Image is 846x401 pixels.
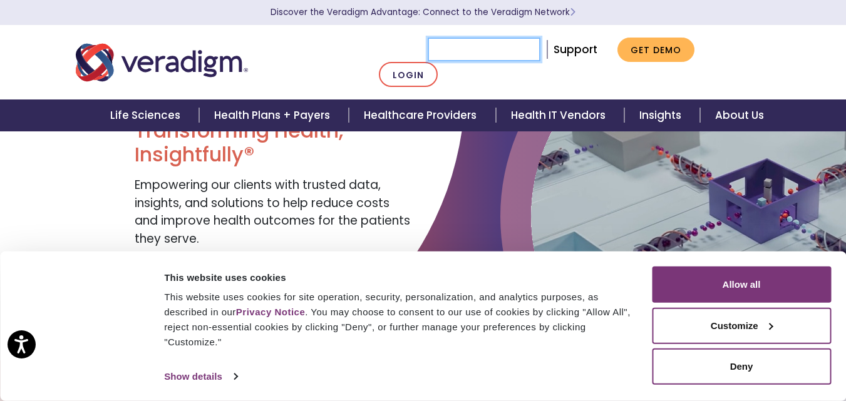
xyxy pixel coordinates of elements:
a: Get Demo [617,38,694,62]
span: Learn More [570,6,575,18]
a: Support [554,42,597,57]
a: Insights [624,99,700,131]
a: Privacy Notice [236,307,305,317]
h1: Transforming Health, Insightfully® [135,119,413,167]
span: Empowering our clients with trusted data, insights, and solutions to help reduce costs and improv... [135,176,410,247]
button: Customize [652,307,831,343]
button: Allow all [652,266,831,303]
input: Search [428,38,540,61]
a: Discover the Veradigm Advantage: Connect to the Veradigm NetworkLearn More [271,6,575,18]
img: Veradigm logo [76,42,248,83]
a: About Us [700,99,779,131]
a: Health IT Vendors [496,99,624,131]
div: This website uses cookies for site operation, security, personalization, and analytics purposes, ... [164,290,637,350]
div: This website uses cookies [164,270,637,285]
a: Login [379,62,438,88]
a: Healthcare Providers [349,99,495,131]
button: Deny [652,348,831,385]
a: Life Sciences [95,99,199,131]
a: Show details [164,367,237,386]
a: Health Plans + Payers [199,99,349,131]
